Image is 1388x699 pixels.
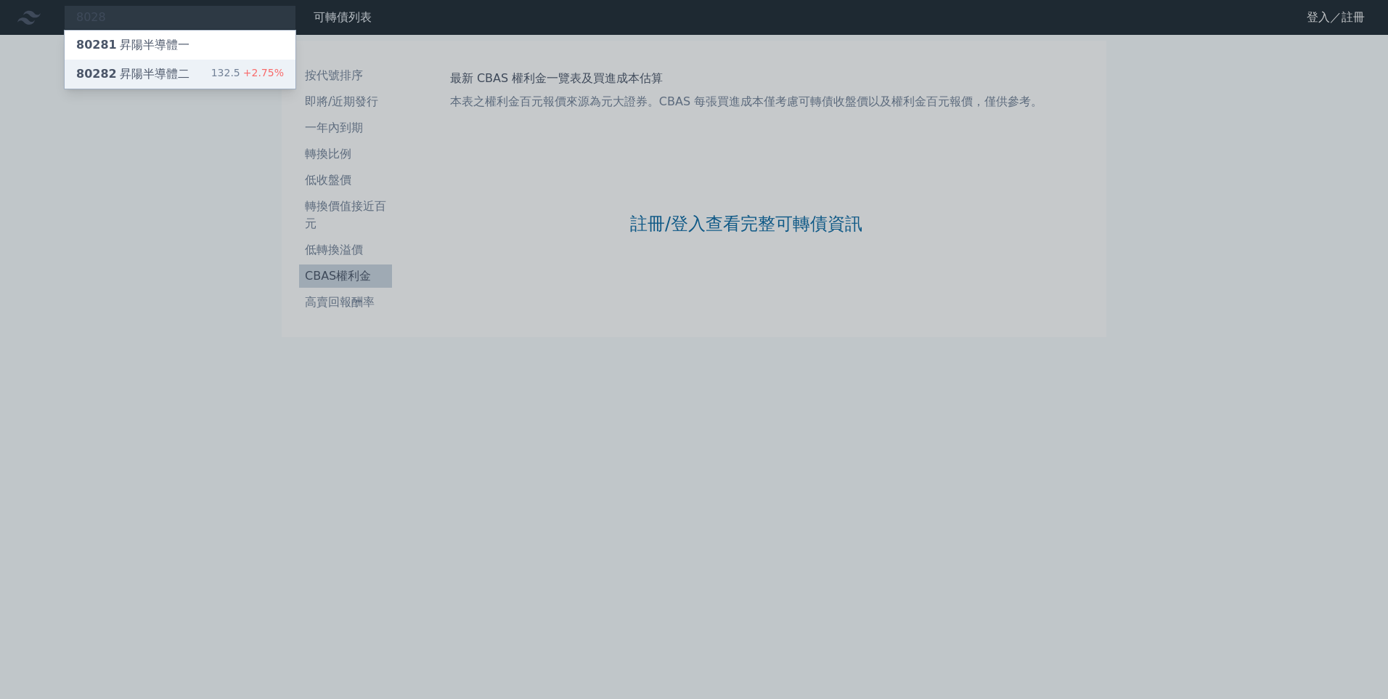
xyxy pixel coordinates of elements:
[1315,629,1388,699] iframe: Chat Widget
[76,67,117,81] span: 80282
[1315,629,1388,699] div: 聊天小工具
[76,38,117,52] span: 80281
[65,60,295,89] a: 80282昇陽半導體二 132.5+2.75%
[240,67,284,78] span: +2.75%
[76,36,189,54] div: 昇陽半導體一
[76,65,189,83] div: 昇陽半導體二
[211,65,284,83] div: 132.5
[65,31,295,60] a: 80281昇陽半導體一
